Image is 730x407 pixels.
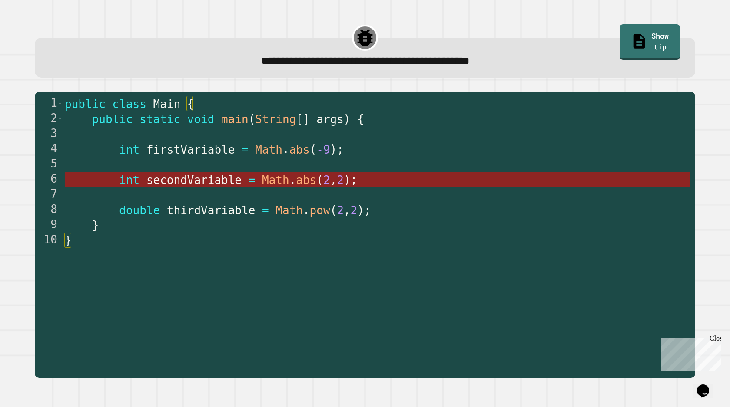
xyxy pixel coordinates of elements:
span: Math [276,204,303,217]
div: 1 [35,96,63,112]
span: Math [262,174,289,187]
span: secondVariable [146,174,242,187]
div: Chat with us now!Close [3,3,60,55]
span: Math [255,143,283,156]
span: thirdVariable [167,204,255,217]
span: void [187,113,215,126]
span: args [317,113,344,126]
div: 8 [35,203,63,218]
span: String [255,113,296,126]
span: -9 [317,143,330,156]
span: abs [296,174,317,187]
span: = [249,174,255,187]
span: public [65,98,106,111]
span: 2 [337,174,344,187]
span: static [140,113,181,126]
div: 2 [35,112,63,127]
span: double [119,204,160,217]
div: 7 [35,187,63,203]
span: int [119,174,140,187]
div: 5 [35,157,63,172]
span: Toggle code folding, rows 1 through 10 [58,96,63,112]
span: 2 [351,204,358,217]
span: class [113,98,146,111]
div: 4 [35,142,63,157]
div: 3 [35,127,63,142]
span: 2 [323,174,330,187]
span: main [221,113,249,126]
iframe: chat widget [658,335,721,371]
span: 2 [337,204,344,217]
span: public [92,113,133,126]
iframe: chat widget [693,372,721,398]
span: = [242,143,249,156]
span: abs [289,143,310,156]
span: Main [153,98,181,111]
div: 6 [35,172,63,187]
div: 9 [35,218,63,233]
a: Show tip [620,24,680,59]
span: = [262,204,269,217]
span: firstVariable [146,143,235,156]
div: 10 [35,233,63,248]
span: Toggle code folding, rows 2 through 9 [58,112,63,127]
span: pow [310,204,330,217]
span: int [119,143,140,156]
